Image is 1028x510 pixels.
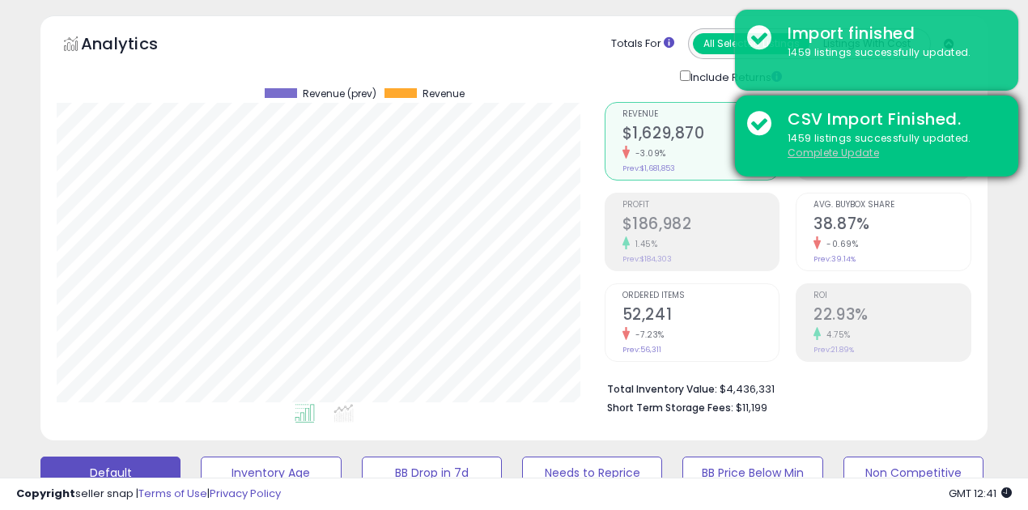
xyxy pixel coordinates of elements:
[607,401,733,414] b: Short Term Storage Fees:
[622,345,661,355] small: Prev: 56,311
[622,215,779,236] h2: $186,982
[622,305,779,327] h2: 52,241
[40,457,181,489] button: Default
[813,291,971,300] span: ROI
[607,378,959,397] li: $4,436,331
[16,486,75,501] strong: Copyright
[362,457,502,489] button: BB Drop in 7d
[668,67,801,86] div: Include Returns
[201,457,341,489] button: Inventory Age
[423,88,465,100] span: Revenue
[775,108,1006,131] div: CSV Import Finished.
[138,486,207,501] a: Terms of Use
[522,457,662,489] button: Needs to Reprice
[607,382,717,396] b: Total Inventory Value:
[81,32,189,59] h5: Analytics
[210,486,281,501] a: Privacy Policy
[630,329,665,341] small: -7.23%
[630,238,658,250] small: 1.45%
[622,124,779,146] h2: $1,629,870
[813,254,856,264] small: Prev: 39.14%
[736,400,767,415] span: $11,199
[693,33,809,54] button: All Selected Listings
[813,215,971,236] h2: 38.87%
[821,238,858,250] small: -0.69%
[821,329,851,341] small: 4.75%
[622,164,675,173] small: Prev: $1,681,853
[813,201,971,210] span: Avg. Buybox Share
[622,110,779,119] span: Revenue
[775,22,1006,45] div: Import finished
[775,131,1006,161] div: 1459 listings successfully updated.
[949,486,1012,501] span: 2025-09-18 12:41 GMT
[303,88,376,100] span: Revenue (prev)
[630,147,666,159] small: -3.09%
[622,201,779,210] span: Profit
[611,36,674,52] div: Totals For
[682,457,822,489] button: BB Price Below Min
[16,487,281,502] div: seller snap | |
[622,254,672,264] small: Prev: $184,303
[843,457,983,489] button: Non Competitive
[775,45,1006,61] div: 1459 listings successfully updated.
[622,291,779,300] span: Ordered Items
[813,305,971,327] h2: 22.93%
[788,146,879,159] u: Complete Update
[813,345,854,355] small: Prev: 21.89%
